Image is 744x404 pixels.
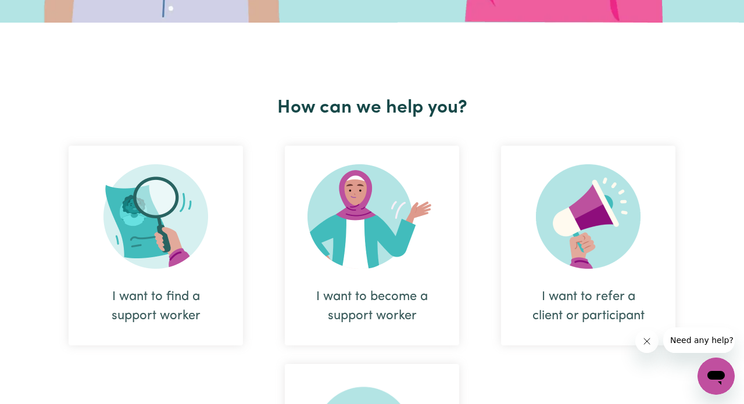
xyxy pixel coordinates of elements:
[103,164,208,269] img: Search
[48,97,696,119] h2: How can we help you?
[635,330,659,353] iframe: Close message
[307,164,437,269] img: Become Worker
[69,146,243,345] div: I want to find a support worker
[501,146,675,345] div: I want to refer a client or participant
[663,327,735,353] iframe: Message from company
[529,287,648,326] div: I want to refer a client or participant
[536,164,641,269] img: Refer
[96,287,215,326] div: I want to find a support worker
[697,358,735,395] iframe: Button to launch messaging window
[285,146,459,345] div: I want to become a support worker
[313,287,431,326] div: I want to become a support worker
